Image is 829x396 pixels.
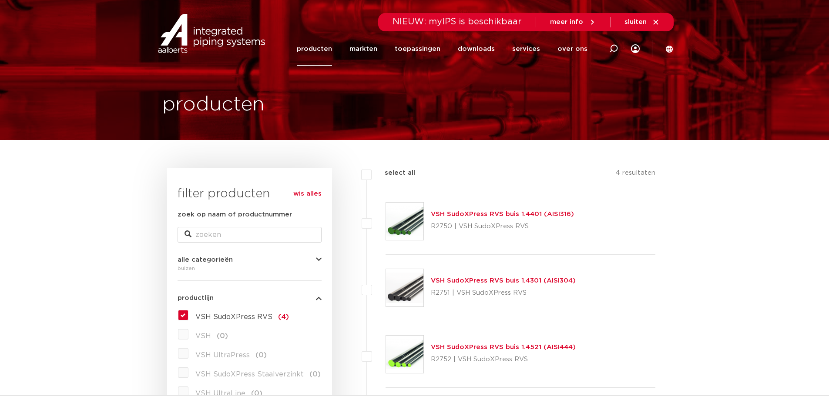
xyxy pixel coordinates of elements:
[431,211,574,217] a: VSH SudoXPress RVS buis 1.4401 (AISI316)
[217,333,228,339] span: (0)
[178,295,214,301] span: productlijn
[255,352,267,359] span: (0)
[393,17,522,26] span: NIEUW: myIPS is beschikbaar
[195,333,211,339] span: VSH
[431,277,576,284] a: VSH SudoXPress RVS buis 1.4301 (AISI304)
[349,32,377,66] a: markten
[178,256,322,263] button: alle categorieën
[195,371,304,378] span: VSH SudoXPress Staalverzinkt
[178,210,292,220] label: zoek op naam of productnummer
[386,336,423,373] img: Thumbnail for VSH SudoXPress RVS buis 1.4521 (AISI444)
[178,227,322,243] input: zoeken
[386,203,423,240] img: Thumbnail for VSH SudoXPress RVS buis 1.4401 (AISI316)
[624,19,647,25] span: sluiten
[458,32,495,66] a: downloads
[512,32,540,66] a: services
[178,263,322,273] div: buizen
[431,344,576,350] a: VSH SudoXPress RVS buis 1.4521 (AISI444)
[309,371,321,378] span: (0)
[178,295,322,301] button: productlijn
[431,220,574,233] p: R2750 | VSH SudoXPress RVS
[178,256,233,263] span: alle categorieën
[297,32,332,66] a: producten
[278,313,289,320] span: (4)
[195,313,272,320] span: VSH SudoXPress RVS
[615,168,655,181] p: 4 resultaten
[162,91,265,119] h1: producten
[386,269,423,306] img: Thumbnail for VSH SudoXPress RVS buis 1.4301 (AISI304)
[557,32,587,66] a: over ons
[195,352,250,359] span: VSH UltraPress
[372,168,415,178] label: select all
[550,18,596,26] a: meer info
[431,353,576,366] p: R2752 | VSH SudoXPress RVS
[624,18,660,26] a: sluiten
[297,32,587,66] nav: Menu
[550,19,583,25] span: meer info
[395,32,440,66] a: toepassingen
[293,189,322,199] a: wis alles
[178,185,322,203] h3: filter producten
[431,286,576,300] p: R2751 | VSH SudoXPress RVS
